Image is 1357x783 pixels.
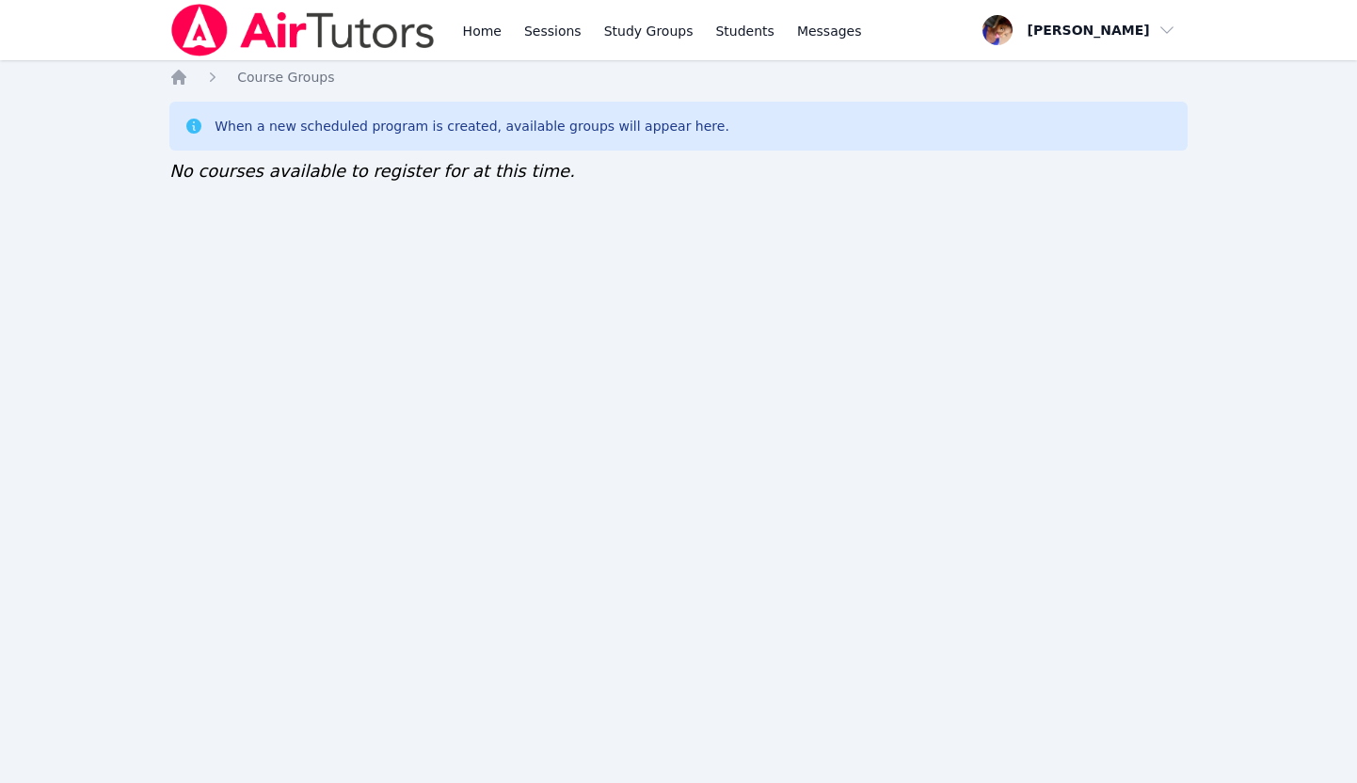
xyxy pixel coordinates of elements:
span: No courses available to register for at this time. [169,161,575,181]
a: Course Groups [237,68,334,87]
span: Course Groups [237,70,334,85]
img: Air Tutors [169,4,436,56]
div: When a new scheduled program is created, available groups will appear here. [215,117,729,136]
nav: Breadcrumb [169,68,1188,87]
span: Messages [797,22,862,40]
